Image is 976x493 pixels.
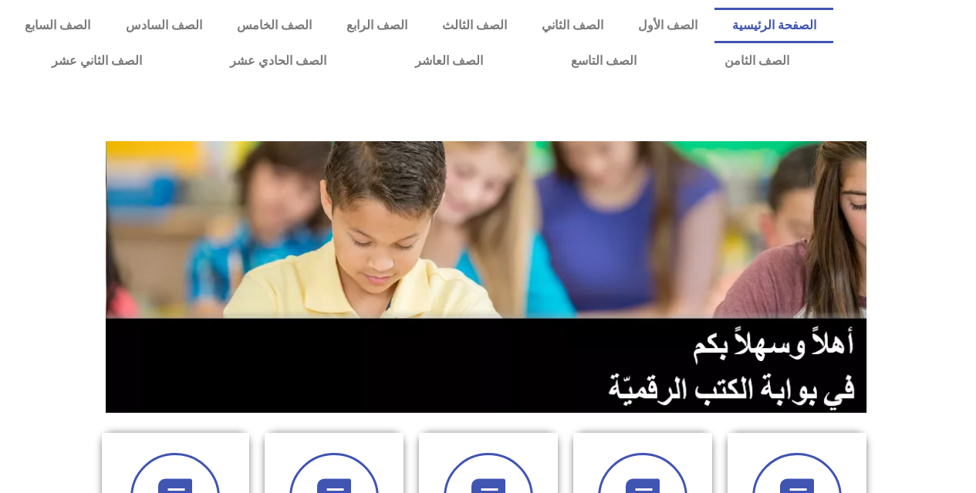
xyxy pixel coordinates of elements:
[714,8,833,43] a: الصفحة الرئيسية
[186,43,370,79] a: الصف الحادي عشر
[8,43,186,79] a: الصف الثاني عشر
[524,8,620,43] a: الصف الثاني
[620,8,714,43] a: الصف الأول
[680,43,833,79] a: الصف الثامن
[371,43,527,79] a: الصف العاشر
[329,8,424,43] a: الصف الرابع
[527,43,680,79] a: الصف التاسع
[8,8,108,43] a: الصف السابع
[424,8,524,43] a: الصف الثالث
[219,8,329,43] a: الصف الخامس
[108,8,219,43] a: الصف السادس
